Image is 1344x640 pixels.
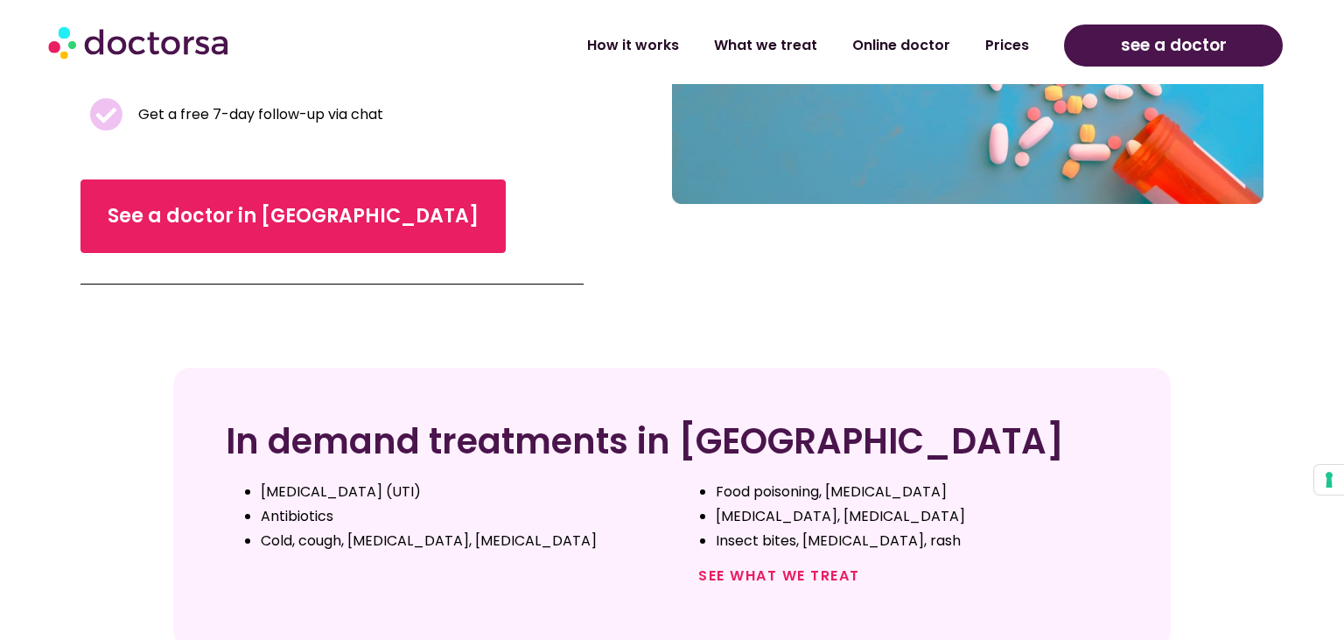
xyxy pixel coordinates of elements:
[1314,465,1344,495] button: Your consent preferences for tracking technologies
[570,25,696,66] a: How it works
[261,504,663,529] li: Antibiotics
[1121,32,1227,60] span: see a doctor
[696,25,835,66] a: What we treat
[353,25,1046,66] nav: Menu
[716,480,1118,504] li: Food poisoning, [MEDICAL_DATA]
[835,25,968,66] a: Online doctor
[968,25,1046,66] a: Prices
[261,529,663,553] li: Cold, cough, [MEDICAL_DATA], [MEDICAL_DATA]
[716,504,1118,529] li: [MEDICAL_DATA], [MEDICAL_DATA]
[716,529,1118,553] li: Insect bites, [MEDICAL_DATA], rash
[698,566,860,586] a: See what we treat
[80,179,506,253] a: See a doctor in [GEOGRAPHIC_DATA]
[1064,25,1283,67] a: see a doctor
[134,102,383,127] span: Get a free 7-day follow-up via chat
[108,202,479,230] span: See a doctor in [GEOGRAPHIC_DATA]
[226,420,1118,462] h2: In demand treatments in [GEOGRAPHIC_DATA]
[261,480,663,504] li: [MEDICAL_DATA] (UTI)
